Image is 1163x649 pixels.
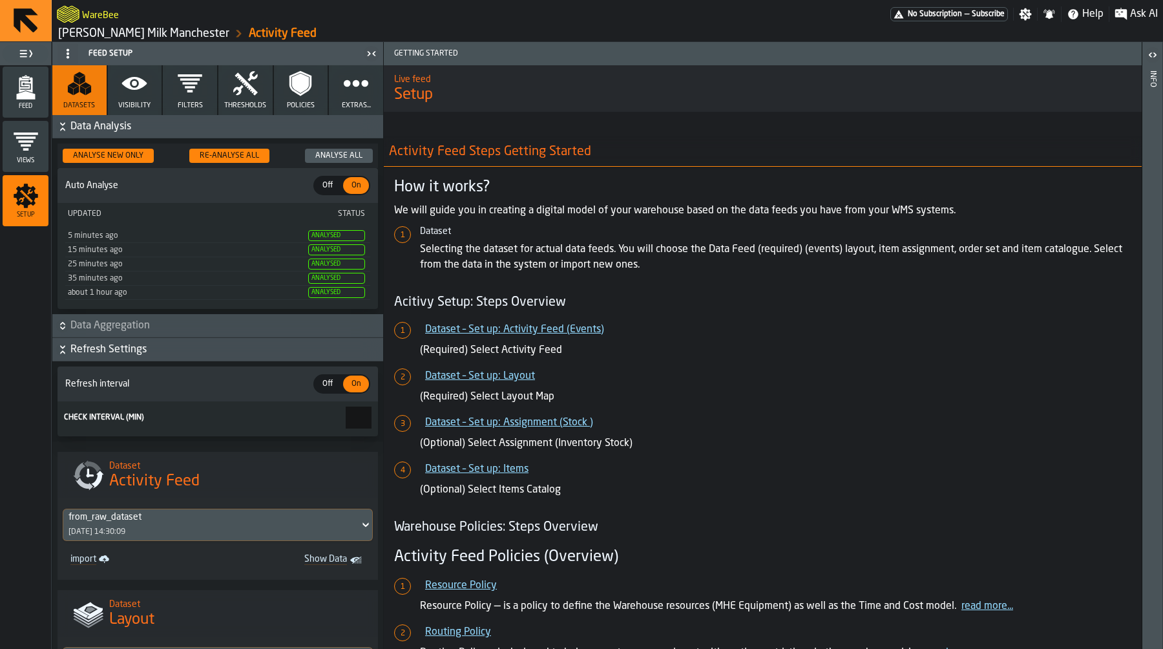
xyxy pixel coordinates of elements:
a: Routing Policy [425,627,491,637]
span: Visibility [118,101,151,110]
a: Dataset – Set up: Layout [425,371,535,381]
span: Analysed [308,273,365,284]
div: title-Layout [58,590,378,637]
span: Help [1082,6,1104,22]
h4: Warehouse Policies: Steps Overview [394,518,1131,537]
div: Updated: 8/27/2025, 1:50:31 PM Created: 8/27/2025, 1:50:31 PM [68,288,306,297]
button: button- [52,338,383,361]
li: menu Setup [3,175,48,227]
button: button- [52,314,383,337]
span: Analysed [308,244,365,255]
span: No Subscription [908,10,962,19]
div: DropdownMenuValue-11a2155b-eeec-4845-be7d-a291c5c9297c[DATE] 14:30:09 [63,509,373,541]
span: Analysed [308,287,365,298]
span: Analysed [308,259,365,270]
div: Re-Analyse All [194,151,264,160]
a: link-to-/wh/i/b09612b5-e9f1-4a3a-b0a4-784729d61419/pricing/ [890,7,1008,21]
div: thumb [343,376,369,392]
label: button-switch-multi-Off [313,176,342,195]
button: button- [52,115,383,138]
span: Analysed [308,230,365,241]
p: (Required) Select Activity Feed [420,343,1131,358]
h2: Activity Feed Steps Getting Started [379,138,1157,167]
h2: Sub Title [82,8,119,21]
div: Updated: 8/27/2025, 2:10:10 PM Created: 8/27/2025, 2:10:10 PM [68,260,306,269]
div: Updated: 8/27/2025, 2:30:10 PM Created: 8/27/2025, 2:30:10 PM [68,231,306,240]
p: Selecting the dataset for actual data feeds. You will choose the Data Feed (required) (events) la... [420,242,1131,273]
span: Thresholds [224,101,266,110]
a: Dataset – Set up: Assignment (Stock ) [425,418,593,428]
label: button-toggle-Settings [1014,8,1037,21]
span: On [346,180,366,191]
label: button-toggle-Toggle Full Menu [3,45,48,63]
label: button-toggle-Help [1062,6,1109,22]
span: — [965,10,969,19]
a: link-to-/wh/i/b09612b5-e9f1-4a3a-b0a4-784729d61419/import/activity/ [65,551,213,569]
h3: How it works? [394,177,1131,198]
span: Subscribe [972,10,1005,19]
div: title-Setup [384,65,1142,112]
label: button-switch-multi-Off [313,374,342,394]
span: Data Analysis [70,119,381,134]
div: thumb [315,177,341,194]
div: thumb [343,177,369,194]
span: Feed [3,103,48,110]
p: (Optional) Select Assignment (Inventory Stock) [420,436,1131,451]
a: Dataset – Set up: Activity Feed (Events) [425,324,604,335]
label: button-toggle-Open [1144,45,1162,68]
li: menu Feed [3,67,48,118]
label: button-switch-multi-On [342,374,370,394]
span: Extras... [342,101,371,110]
a: Resource Policy [425,580,497,591]
button: button-Analyse All [305,149,373,163]
p: We will guide you in creating a digital model of your warehouse based on the data feeds you have ... [394,203,1131,218]
span: Off [317,180,338,191]
span: Check interval (min) [64,414,144,421]
div: title-Activity Feed [58,452,378,498]
span: Show Data [228,554,347,567]
span: Views [3,157,48,164]
a: link-to-/wh/i/b09612b5-e9f1-4a3a-b0a4-784729d61419/simulations [58,27,229,41]
div: Menu Subscription [890,7,1008,21]
span: Policies [287,101,315,110]
label: button-toggle-Close me [362,46,381,61]
h4: Acitivy Setup: Steps Overview [394,293,1131,312]
span: Refresh Settings [70,342,381,357]
div: Info [1148,68,1157,646]
span: Activity Feed [109,471,200,492]
div: Updated: 8/27/2025, 2:00:10 PM Created: 8/27/2025, 2:00:10 PM [68,274,306,283]
span: Auto Analyse [63,180,313,191]
button: button-Analyse New Only [63,149,154,163]
h2: Sub Title [109,597,368,610]
label: button-toggle-Notifications [1038,8,1061,21]
div: DropdownMenuValue-11a2155b-eeec-4845-be7d-a291c5c9297c [68,512,354,522]
label: button-toggle-Ask AI [1109,6,1163,22]
h2: Sub Title [394,72,1131,85]
p: (Optional) Select Items Catalog [420,482,1131,498]
span: Refresh interval [63,379,313,389]
div: Feed Setup [55,43,362,64]
button: button-Re-Analyse All [189,149,269,163]
h6: Dataset [420,226,1131,237]
div: Status [216,209,365,218]
p: (Required) Select Layout Map [420,389,1131,405]
span: Getting Started [389,49,1142,58]
span: Layout [109,610,154,630]
h2: Sub Title [109,458,368,471]
span: Datasets [63,101,95,110]
span: Data Aggregation [70,318,381,334]
div: Analyse New Only [68,151,149,160]
div: Updated: 8/27/2025, 2:20:16 PM Created: 8/27/2025, 2:20:16 PM [68,246,306,255]
span: Setup [394,85,1131,105]
span: Setup [3,211,48,218]
div: Analyse All [310,151,368,160]
span: On [346,378,366,390]
a: toggle-dataset-table-Show Data [223,551,370,569]
a: read more... [961,601,1013,612]
a: Dataset – Set up: Items [425,464,529,474]
h3: Activity Feed Policies (Overview) [394,547,1131,568]
header: Info [1142,42,1162,649]
label: button-switch-multi-On [342,176,370,195]
input: react-aria7753335802-:rd3: react-aria7753335802-:rd3: [346,407,372,429]
nav: Breadcrumb [57,26,607,41]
